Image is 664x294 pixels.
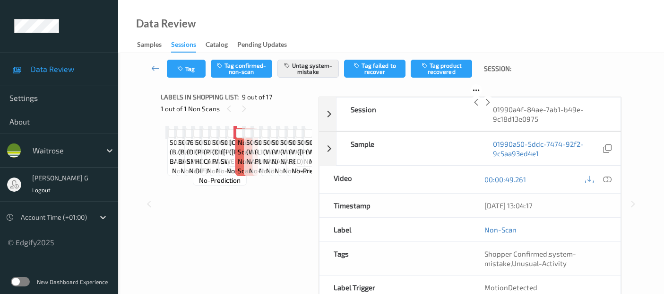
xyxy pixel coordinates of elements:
button: Tag confirmed-non-scan [211,60,272,78]
div: 01990a4f-84ae-7ab1-b49e-9c18d13e0975 [479,98,621,131]
a: 00:00:49.261 [484,175,526,184]
span: Label: 5000169393635 (WR BLUEBS) [306,128,354,157]
span: Label: 5000169677278 (WR TONIC NAS) [246,128,293,166]
span: 9 out of 17 [242,92,272,102]
span: Label: 5060184240208 (LILYS DINNER PUPPIES) [255,128,305,166]
span: Session: [484,64,511,73]
div: 1 out of 1 Non Scans [161,103,312,115]
a: Catalog [206,38,237,52]
span: Label: 5000169048702 ([PERSON_NAME] SWEETCORN) [221,128,274,166]
div: Label [319,218,470,241]
span: non-scan [238,157,256,176]
div: Pending Updates [237,40,287,52]
div: Timestamp [319,194,470,217]
span: no-prediction [292,166,333,176]
a: Samples [137,38,171,52]
span: Label: 5025165301019 (B/F READY BAKED POTS) [178,128,224,166]
div: Sessions [171,40,196,53]
a: Sessions [171,38,206,53]
span: Label: 5000169677278 (WR TONIC NAS) [280,128,328,166]
span: Label: [CREDIT_CARD_NUMBER] ([PERSON_NAME]) [229,128,305,157]
button: Tag [167,60,206,78]
span: system-mistake [484,249,576,267]
div: Samples [137,40,162,52]
span: Label: 5000169677278 (WR TONIC NAS) [272,128,319,166]
div: Sample [336,132,479,165]
button: Tag product recovered [411,60,472,78]
a: 01990a50-5ddc-7474-92f2-9c5aa93ed4e1 [493,139,601,158]
span: no-prediction [283,166,325,176]
span: no-prediction [275,166,316,176]
span: Shopper Confirmed [484,249,547,258]
span: no-prediction [249,166,291,176]
span: no-prediction [181,166,222,176]
span: Labels in shopping list: [161,92,239,102]
span: Label: 7613035379817 (DENTALIFE SMALL) [187,128,233,166]
button: Untag system-mistake [277,60,339,78]
span: no-prediction [226,166,268,176]
button: Tag failed to recover [344,60,405,78]
a: Non-Scan [484,225,517,234]
span: Label: 5010414382994 (PRICES HOUSEHOLD DIF) [195,128,244,176]
span: no-prediction [199,176,241,185]
span: Unusual-Activity [512,259,567,267]
span: Label: 5000169207079 (WR ITALIAN RED) [289,128,336,166]
span: , , [484,249,576,267]
span: no-prediction [216,166,258,176]
div: Data Review [136,19,196,28]
div: [DATE] 13:04:17 [484,201,606,210]
span: no-prediction [207,166,249,176]
span: no-prediction [189,166,231,176]
span: no-prediction [309,157,351,166]
span: Label: 5000169677278 (WR TONIC NAS) [263,128,310,166]
span: no-prediction [259,166,301,176]
span: Label: 5025165301019 (B/F READY BAKED POTS) [170,128,216,166]
span: no-prediction [172,166,214,176]
span: Label: Non-Scan [238,128,256,157]
div: Video [319,166,470,193]
div: Sample01990a50-5ddc-7474-92f2-9c5aa93ed4e1 [319,132,621,166]
span: Label: 5000394137486 (DURACELL AA 4 PACK) [212,128,261,166]
div: Session [336,98,479,131]
div: Tags [319,242,470,275]
div: Catalog [206,40,228,52]
span: no-prediction [266,166,308,176]
span: Label: 5000169041901 ([PERSON_NAME]) [297,128,353,157]
span: Label: 5010414382932 (PRICES HOUSE CANDLE) [204,128,252,166]
div: Session01990a4f-84ae-7ab1-b49e-9c18d13e0975 [319,97,621,131]
a: Pending Updates [237,38,296,52]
